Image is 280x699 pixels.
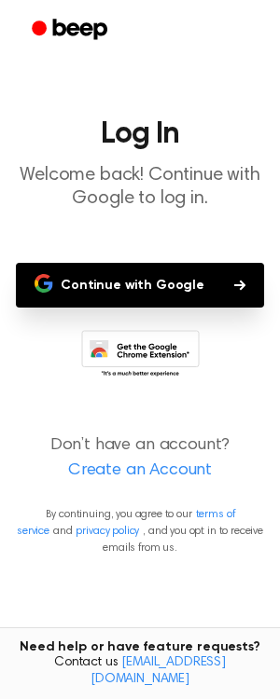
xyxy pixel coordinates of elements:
h1: Log In [15,119,265,149]
a: [EMAIL_ADDRESS][DOMAIN_NAME] [91,656,226,686]
span: Contact us [11,655,269,688]
button: Continue with Google [16,263,264,308]
p: Don’t have an account? [15,433,265,484]
p: By continuing, you agree to our and , and you opt in to receive emails from us. [15,506,265,556]
a: Create an Account [19,459,261,484]
a: privacy policy [76,526,139,537]
p: Welcome back! Continue with Google to log in. [15,164,265,211]
a: Beep [19,12,124,48]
